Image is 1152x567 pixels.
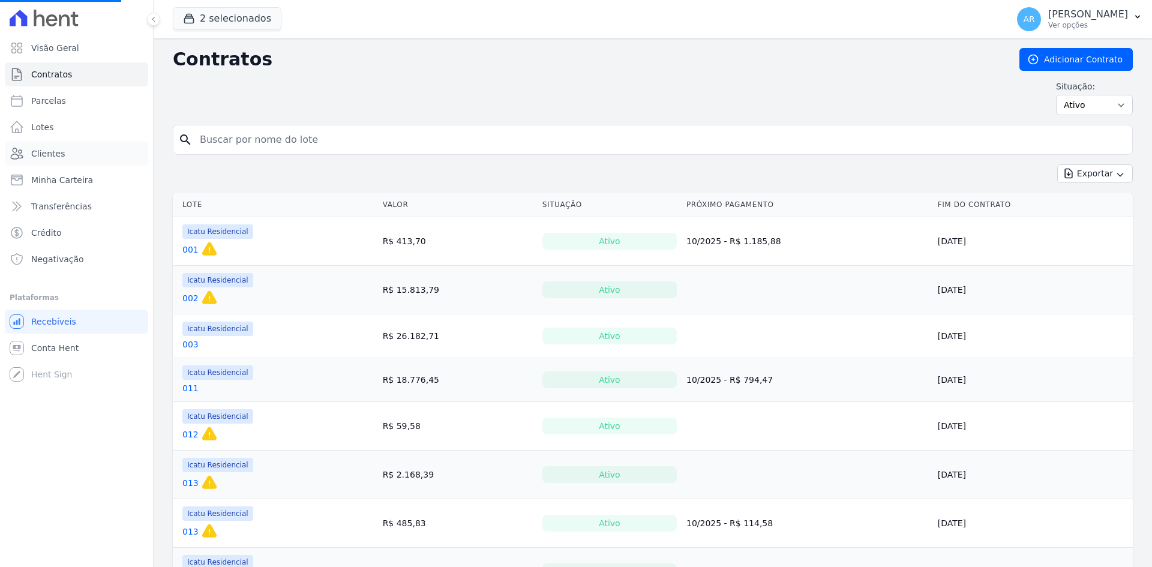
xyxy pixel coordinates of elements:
[5,62,148,86] a: Contratos
[182,365,253,380] span: Icatu Residencial
[31,200,92,212] span: Transferências
[378,314,538,358] td: R$ 26.182,71
[686,518,773,528] a: 10/2025 - R$ 114,58
[182,382,199,394] a: 011
[686,236,781,246] a: 10/2025 - R$ 1.185,88
[5,168,148,192] a: Minha Carteira
[182,477,199,489] a: 013
[193,128,1127,152] input: Buscar por nome do lote
[5,36,148,60] a: Visão Geral
[1048,8,1128,20] p: [PERSON_NAME]
[1007,2,1152,36] button: AR [PERSON_NAME] Ver opções
[933,358,1133,402] td: [DATE]
[182,322,253,336] span: Icatu Residencial
[182,409,253,424] span: Icatu Residencial
[542,281,677,298] div: Ativo
[542,371,677,388] div: Ativo
[31,342,79,354] span: Conta Hent
[5,89,148,113] a: Parcelas
[5,142,148,166] a: Clientes
[933,402,1133,451] td: [DATE]
[5,194,148,218] a: Transferências
[10,290,143,305] div: Plataformas
[933,314,1133,358] td: [DATE]
[378,402,538,451] td: R$ 59,58
[5,336,148,360] a: Conta Hent
[173,49,1000,70] h2: Contratos
[933,193,1133,217] th: Fim do Contrato
[182,244,199,256] a: 001
[182,458,253,472] span: Icatu Residencial
[933,499,1133,548] td: [DATE]
[378,358,538,402] td: R$ 18.776,45
[5,221,148,245] a: Crédito
[31,316,76,328] span: Recebíveis
[1019,48,1133,71] a: Adicionar Contrato
[182,273,253,287] span: Icatu Residencial
[933,217,1133,266] td: [DATE]
[542,466,677,483] div: Ativo
[178,133,193,147] i: search
[31,148,65,160] span: Clientes
[5,115,148,139] a: Lotes
[1056,80,1133,92] label: Situação:
[182,292,199,304] a: 002
[542,418,677,434] div: Ativo
[378,499,538,548] td: R$ 485,83
[182,526,199,538] a: 013
[542,233,677,250] div: Ativo
[378,217,538,266] td: R$ 413,70
[378,266,538,314] td: R$ 15.813,79
[1048,20,1128,30] p: Ver opções
[182,506,253,521] span: Icatu Residencial
[182,428,199,440] a: 012
[182,224,253,239] span: Icatu Residencial
[378,193,538,217] th: Valor
[682,193,933,217] th: Próximo Pagamento
[31,42,79,54] span: Visão Geral
[173,7,281,30] button: 2 selecionados
[933,266,1133,314] td: [DATE]
[686,375,773,385] a: 10/2025 - R$ 794,47
[31,121,54,133] span: Lotes
[5,310,148,334] a: Recebíveis
[378,451,538,499] td: R$ 2.168,39
[542,515,677,532] div: Ativo
[5,247,148,271] a: Negativação
[933,451,1133,499] td: [DATE]
[538,193,682,217] th: Situação
[31,95,66,107] span: Parcelas
[31,227,62,239] span: Crédito
[1057,164,1133,183] button: Exportar
[31,253,84,265] span: Negativação
[542,328,677,344] div: Ativo
[1023,15,1034,23] span: AR
[31,68,72,80] span: Contratos
[173,193,378,217] th: Lote
[182,338,199,350] a: 003
[31,174,93,186] span: Minha Carteira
